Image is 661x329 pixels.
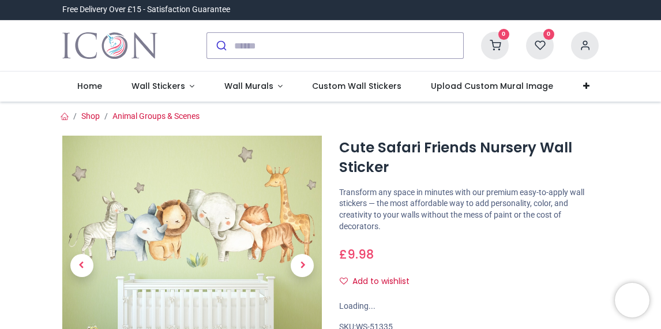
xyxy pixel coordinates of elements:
a: Wall Murals [209,72,298,102]
div: Loading... [339,301,599,312]
a: Animal Groups & Scenes [112,111,200,121]
span: Wall Stickers [132,80,185,92]
span: 9.98 [347,246,374,263]
p: Transform any space in minutes with our premium easy-to-apply wall stickers — the most affordable... [339,187,599,232]
a: 0 [526,40,554,50]
span: Custom Wall Stickers [312,80,401,92]
button: Submit [207,33,234,58]
img: Icon Wall Stickers [62,29,157,62]
h1: Cute Safari Friends Nursery Wall Sticker [339,138,599,178]
a: Shop [81,111,100,121]
span: £ [339,246,374,263]
span: Previous [70,254,93,277]
span: Upload Custom Mural Image [431,80,553,92]
sup: 0 [543,29,554,40]
a: 0 [481,40,509,50]
sup: 0 [498,29,509,40]
button: Add to wishlistAdd to wishlist [339,272,419,291]
iframe: Brevo live chat [615,283,649,317]
a: Logo of Icon Wall Stickers [62,29,157,62]
div: Free Delivery Over £15 - Satisfaction Guarantee [62,4,230,16]
a: Wall Stickers [117,72,209,102]
iframe: Customer reviews powered by Trustpilot [356,4,599,16]
span: Next [291,254,314,277]
i: Add to wishlist [340,277,348,285]
span: Home [77,80,102,92]
span: Wall Murals [224,80,273,92]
